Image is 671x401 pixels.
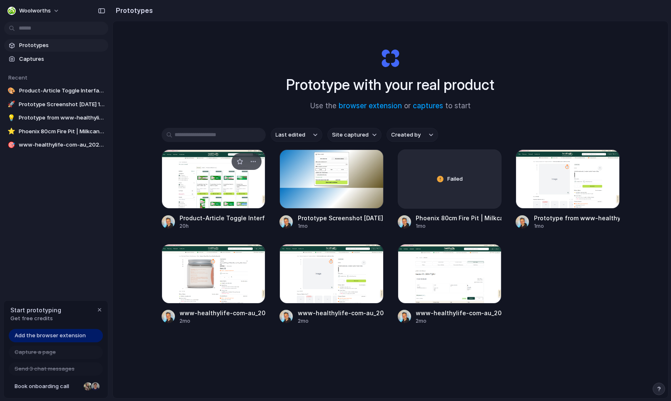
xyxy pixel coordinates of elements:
[180,222,266,230] div: 20h
[298,222,384,230] div: 1mo
[7,100,15,109] div: 🚀
[327,128,382,142] button: Site captured
[516,149,620,230] a: Prototype from www-healthylife-com-au_2025-08-01T10-07Prototype from www-healthylife-com-au_2025-...
[19,114,105,122] span: Prototype from www-healthylife-com-au_2025-08-01T10-07
[19,141,105,149] span: www-healthylife-com-au_2025-08-01T10-07
[279,244,384,324] a: www-healthylife-com-au_2025-08-01T10-07www-healthylife-com-au_2025-08-01T10-072mo
[19,87,105,95] span: Product-Article Toggle Interface
[19,7,51,15] span: woolworths
[162,149,266,230] a: Product-Article Toggle InterfaceProduct-Article Toggle Interface20h
[4,98,108,111] a: 🚀Prototype Screenshot [DATE] 19.50.52@2x.png
[4,53,108,65] a: Captures
[398,149,502,230] a: FailedPhoenix 80cm Fire Pit | Milkcan Outdoor Products1mo
[15,382,80,391] span: Book onboarding call
[7,141,15,149] div: 🎯
[19,55,105,63] span: Captures
[7,87,16,95] div: 🎨
[4,139,108,151] a: 🎯www-healthylife-com-au_2025-08-01T10-07
[534,222,620,230] div: 1mo
[4,4,64,17] button: woolworths
[9,380,103,393] a: Book onboarding call
[7,127,15,136] div: ⭐
[4,125,108,138] a: ⭐Phoenix 80cm Fire Pit | Milkcan Outdoor Products
[19,41,105,50] span: Prototypes
[7,114,15,122] div: 💡
[332,131,369,139] span: Site captured
[416,309,502,317] div: www-healthylife-com-au_2025-07-30T04-21
[15,348,56,356] span: Capture a page
[83,381,93,391] div: Nicole Kubica
[8,74,27,81] span: Recent
[15,365,75,373] span: Send 3 chat messages
[271,128,322,142] button: Last edited
[10,306,61,314] span: Start prototyping
[416,222,502,230] div: 1mo
[392,131,421,139] span: Created by
[416,317,502,325] div: 2mo
[298,214,384,222] div: Prototype Screenshot [DATE] 19.50.52@2x.png
[4,112,108,124] a: 💡Prototype from www-healthylife-com-au_2025-08-01T10-07
[180,214,266,222] div: Product-Article Toggle Interface
[287,74,495,96] h1: Prototype with your real product
[416,214,502,222] div: Phoenix 80cm Fire Pit | Milkcan Outdoor Products
[413,102,443,110] a: captures
[339,102,402,110] a: browser extension
[298,309,384,317] div: www-healthylife-com-au_2025-08-01T10-07
[279,149,384,230] a: Prototype Screenshot 2025-08-20 at 19.50.52@2x.pngPrototype Screenshot [DATE] 19.50.52@2x.png1mo
[19,127,105,136] span: Phoenix 80cm Fire Pit | Milkcan Outdoor Products
[447,175,463,183] span: Failed
[276,131,306,139] span: Last edited
[180,317,266,325] div: 2mo
[534,214,620,222] div: Prototype from www-healthylife-com-au_2025-08-01T10-07
[162,244,266,324] a: www-healthylife-com-au_2025-07-28T22-55www-healthylife-com-au_2025-07-28T22-552mo
[310,101,471,112] span: Use the or to start
[19,100,105,109] span: Prototype Screenshot [DATE] 19.50.52@2x.png
[298,317,384,325] div: 2mo
[15,331,86,340] span: Add the browser extension
[10,314,61,323] span: Get free credits
[4,85,108,97] a: 🎨Product-Article Toggle Interface
[387,128,438,142] button: Created by
[180,309,266,317] div: www-healthylife-com-au_2025-07-28T22-55
[112,5,153,15] h2: Prototypes
[398,244,502,324] a: www-healthylife-com-au_2025-07-30T04-21www-healthylife-com-au_2025-07-30T04-212mo
[90,381,100,391] div: Christian Iacullo
[4,39,108,52] a: Prototypes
